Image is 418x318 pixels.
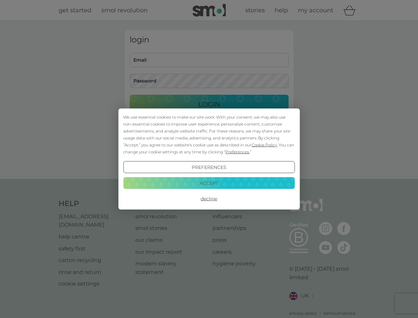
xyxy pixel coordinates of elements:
[225,149,249,154] span: Preferences
[123,177,295,189] button: Accept
[123,193,295,205] button: Decline
[118,109,300,210] div: Cookie Consent Prompt
[123,114,295,155] div: We use essential cookies to make our site work. With your consent, we may also use non-essential ...
[123,161,295,173] button: Preferences
[252,142,277,147] span: Cookie Policy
